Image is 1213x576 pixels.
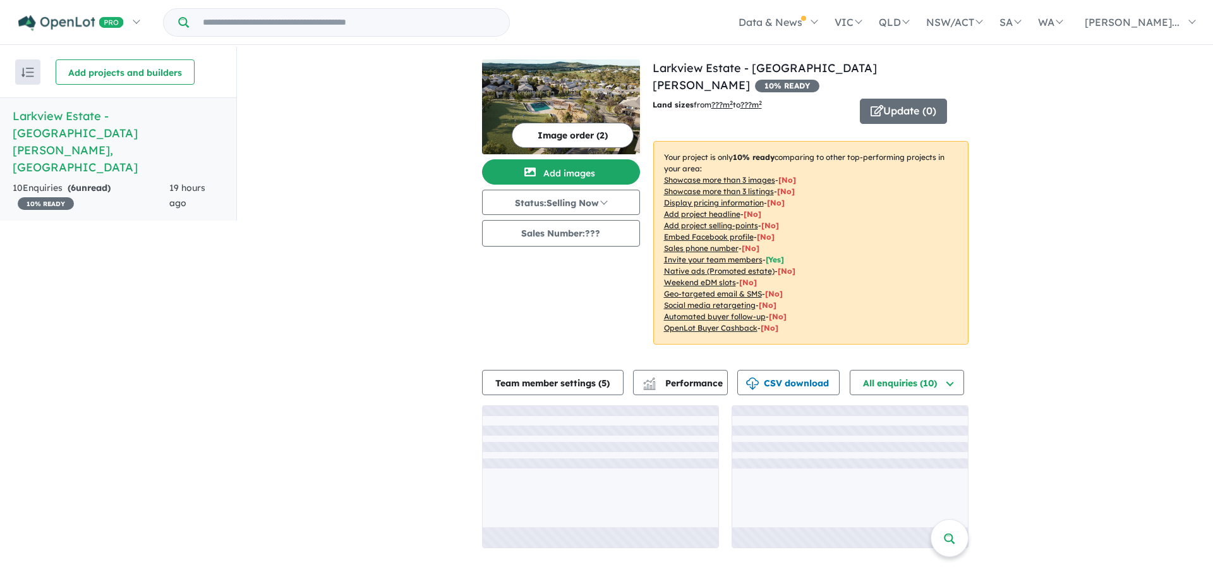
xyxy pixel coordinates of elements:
[761,221,779,230] span: [ No ]
[769,312,787,321] span: [No]
[664,255,763,264] u: Invite your team members
[482,220,640,247] button: Sales Number:???
[850,370,964,395] button: All enquiries (10)
[664,198,764,207] u: Display pricing information
[711,100,733,109] u: ??? m
[482,159,640,185] button: Add images
[759,300,776,310] span: [No]
[643,377,655,384] img: line-chart.svg
[653,61,877,92] a: Larkview Estate - [GEOGRAPHIC_DATA][PERSON_NAME]
[664,312,766,321] u: Automated buyer follow-up
[18,197,74,210] span: 10 % READY
[733,100,762,109] span: to
[653,141,969,345] p: Your project is only comparing to other top-performing projects in your area: - - - - - - - - - -...
[761,323,778,333] span: [No]
[778,175,796,185] span: [ No ]
[755,80,819,92] span: 10 % READY
[664,300,756,310] u: Social media retargeting
[13,181,169,211] div: 10 Enquir ies
[740,100,762,109] u: ???m
[645,377,723,389] span: Performance
[742,243,759,253] span: [ No ]
[643,381,656,389] img: bar-chart.svg
[739,278,757,287] span: [No]
[56,59,195,85] button: Add projects and builders
[482,190,640,215] button: Status:Selling Now
[757,232,775,242] span: [ No ]
[664,289,762,298] u: Geo-targeted email & SMS
[191,9,507,36] input: Try estate name, suburb, builder or developer
[664,221,758,230] u: Add project selling-points
[767,198,785,207] span: [ No ]
[21,68,34,77] img: sort.svg
[653,99,850,111] p: from
[664,243,739,253] u: Sales phone number
[737,370,840,395] button: CSV download
[664,266,775,276] u: Native ads (Promoted estate)
[18,15,124,31] img: Openlot PRO Logo White
[759,99,762,106] sup: 2
[169,182,205,209] span: 19 hours ago
[653,100,694,109] b: Land sizes
[730,99,733,106] sup: 2
[765,289,783,298] span: [No]
[860,99,947,124] button: Update (0)
[746,377,759,390] img: download icon
[13,107,224,176] h5: Larkview Estate - [GEOGRAPHIC_DATA][PERSON_NAME] , [GEOGRAPHIC_DATA]
[601,377,606,389] span: 5
[482,370,624,395] button: Team member settings (5)
[733,152,775,162] b: 10 % ready
[664,209,740,219] u: Add project headline
[778,266,795,276] span: [No]
[664,232,754,242] u: Embed Facebook profile
[71,182,76,193] span: 6
[664,175,775,185] u: Showcase more than 3 images
[633,370,728,395] button: Performance
[664,323,757,333] u: OpenLot Buyer Cashback
[664,187,774,196] u: Showcase more than 3 listings
[482,59,640,154] img: Larkview Estate - Mount Barker
[1085,16,1180,28] span: [PERSON_NAME]...
[512,123,634,148] button: Image order (2)
[68,182,111,193] strong: ( unread)
[664,278,736,287] u: Weekend eDM slots
[777,187,795,196] span: [ No ]
[766,255,784,264] span: [ Yes ]
[744,209,761,219] span: [ No ]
